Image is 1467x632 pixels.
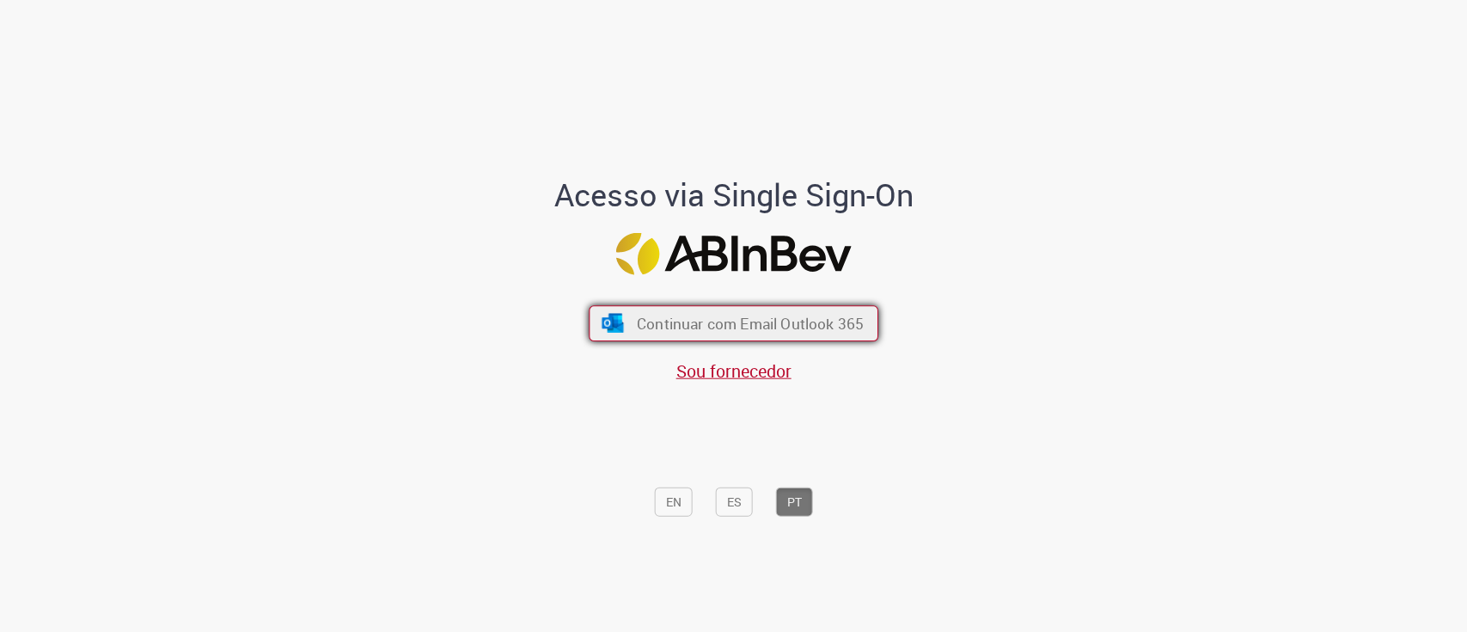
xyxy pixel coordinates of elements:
[676,359,792,383] a: Sou fornecedor
[616,233,852,275] img: Logo ABInBev
[637,313,864,333] span: Continuar com Email Outlook 365
[776,488,813,517] button: PT
[495,178,972,212] h1: Acesso via Single Sign-On
[655,488,693,517] button: EN
[600,314,625,333] img: ícone Azure/Microsoft 360
[589,305,878,341] button: ícone Azure/Microsoft 360 Continuar com Email Outlook 365
[716,488,753,517] button: ES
